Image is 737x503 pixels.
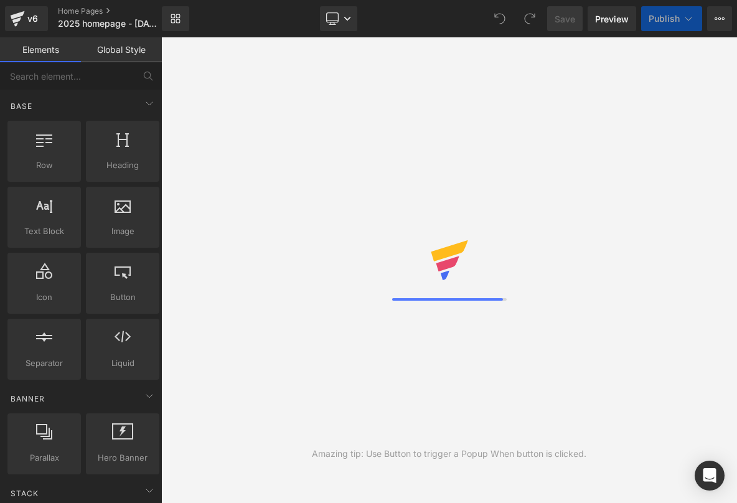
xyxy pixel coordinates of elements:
[312,447,586,461] div: Amazing tip: Use Button to trigger a Popup When button is clicked.
[11,451,77,464] span: Parallax
[162,6,189,31] a: New Library
[695,461,725,491] div: Open Intercom Messenger
[555,12,575,26] span: Save
[595,12,629,26] span: Preview
[9,100,34,112] span: Base
[641,6,702,31] button: Publish
[90,451,156,464] span: Hero Banner
[588,6,636,31] a: Preview
[11,159,77,172] span: Row
[90,357,156,370] span: Liquid
[90,291,156,304] span: Button
[11,357,77,370] span: Separator
[517,6,542,31] button: Redo
[11,225,77,238] span: Text Block
[649,14,680,24] span: Publish
[58,6,181,16] a: Home Pages
[9,393,46,405] span: Banner
[58,19,157,29] span: 2025 homepage - [DATE]
[90,225,156,238] span: Image
[25,11,40,27] div: v6
[9,487,40,499] span: Stack
[487,6,512,31] button: Undo
[90,159,156,172] span: Heading
[11,291,77,304] span: Icon
[5,6,48,31] a: v6
[81,37,162,62] a: Global Style
[707,6,732,31] button: More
